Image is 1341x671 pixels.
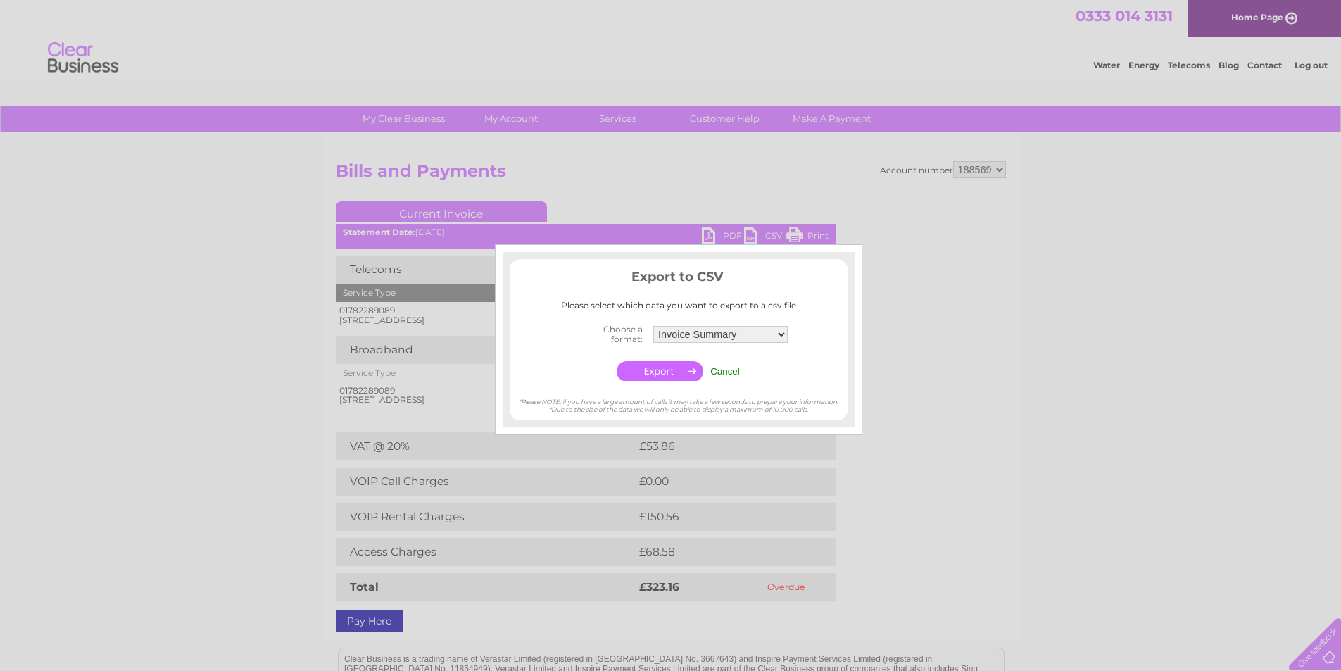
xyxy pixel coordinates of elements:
[1076,7,1173,25] a: 0333 014 3131
[1093,60,1120,70] a: Water
[1247,60,1282,70] a: Contact
[565,320,650,349] th: Choose a format:
[710,366,740,377] input: Cancel
[339,8,1004,68] div: Clear Business is a trading name of Verastar Limited (registered in [GEOGRAPHIC_DATA] No. 3667643...
[1219,60,1239,70] a: Blog
[510,301,848,311] div: Please select which data you want to export to a csv file
[510,267,848,291] h3: Export to CSV
[510,384,848,413] div: *Please NOTE, if you have a large amount of calls it may take a few seconds to prepare your infor...
[1168,60,1210,70] a: Telecoms
[47,37,119,80] img: logo.png
[1295,60,1328,70] a: Log out
[1128,60,1159,70] a: Energy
